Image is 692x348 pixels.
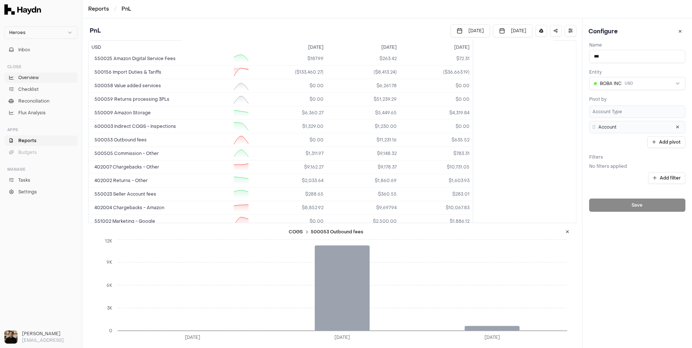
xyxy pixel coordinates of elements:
[4,73,78,83] a: Overview
[4,330,18,344] img: Ole Heine
[400,106,473,120] td: $4,319.84
[326,133,400,147] td: $11,231.16
[400,120,473,133] td: $0.00
[18,98,49,104] span: Reconciliation
[589,154,603,160] label: Filters
[113,5,118,12] span: /
[94,110,151,116] span: 550009 Amazon Storage
[311,229,364,235] span: 500053 Outbound fees
[400,201,473,215] td: $10,067.83
[326,41,400,54] th: [DATE]
[493,24,532,37] button: [DATE]
[326,52,400,66] td: $263.42
[22,330,78,337] h3: [PERSON_NAME]
[18,47,30,53] span: Inbox
[94,82,161,89] span: 500058 Value added services
[18,189,37,195] span: Settings
[648,172,685,184] button: Add filter
[253,174,326,188] td: $2,033.64
[94,55,176,62] span: 550025 Amazon Digital Service Fees
[94,69,161,75] span: 500156 Import Duties & Tariffs
[185,335,200,341] tspan: [DATE]
[253,188,326,201] td: $288.65
[88,26,101,35] h3: PnL
[253,93,326,106] td: $0.00
[106,260,112,266] tspan: 9K
[18,177,30,184] span: Tasks
[400,93,473,106] td: $0.00
[335,335,350,341] tspan: [DATE]
[253,133,326,147] td: $0.00
[253,215,326,228] td: $0.00
[253,160,326,174] td: $9,162.27
[94,96,169,103] span: 500059 Returns processing 3PLs
[4,175,78,185] a: Tasks
[253,66,326,79] td: ($133,460.27)
[105,238,112,244] tspan: 12K
[450,24,490,37] button: [DATE]
[400,188,473,201] td: $283.01
[253,41,326,54] th: [DATE]
[94,150,159,157] span: 500505 Commission - Other
[589,121,685,133] li: Account
[107,305,112,311] tspan: 3K
[9,30,26,36] span: Heroes
[485,335,500,341] tspan: [DATE]
[289,229,311,235] span: COGS
[94,191,156,197] span: 550023 Seller Account fees
[4,136,78,146] a: Reports
[400,79,473,93] td: $0.00
[326,160,400,174] td: $9,178.37
[326,174,400,188] td: $1,860.69
[647,136,685,148] button: Add pivot
[253,147,326,160] td: $1,311.97
[4,163,78,175] div: Manage
[4,108,78,118] a: Flux Analysis
[592,109,622,115] span: Account Type
[326,106,400,120] td: $5,449.65
[400,133,473,147] td: $635.52
[94,177,148,184] span: 402002 Returns - Other
[326,147,400,160] td: $9,148.32
[94,137,147,143] span: 500053 Outbound fees
[589,163,685,169] p: No filters applied
[253,201,326,215] td: $8,852.92
[326,93,400,106] td: $51,239.29
[326,79,400,93] td: $6,261.78
[253,120,326,133] td: $1,329.00
[18,86,39,93] span: Checklist
[106,282,112,288] tspan: 6K
[94,123,176,130] span: 600003 Indirect COGS - Inspections
[326,188,400,201] td: $360.55
[400,160,473,174] td: $10,731.05
[400,41,473,54] th: [DATE]
[400,66,473,79] td: ($36,663.19)
[4,26,78,39] button: Heroes
[588,27,618,36] h3: Configure
[253,79,326,93] td: $0.00
[326,120,400,133] td: $1,230.00
[18,110,46,116] span: Flux Analysis
[4,187,78,197] a: Settings
[22,337,78,344] p: [EMAIL_ADDRESS]
[91,44,101,50] span: USD
[589,42,602,48] label: Name
[4,4,41,15] img: Haydn Logo
[94,204,164,211] span: 402004 Chargebacks - Amazon
[4,96,78,106] a: Reconciliation
[326,215,400,228] td: $2,500.00
[400,52,473,66] td: $72.31
[253,52,326,66] td: $187.99
[4,45,78,55] button: Inbox
[18,137,37,144] span: Reports
[94,218,155,225] span: 551002 Marketing - Google
[253,106,326,120] td: $6,360.27
[18,74,39,81] span: Overview
[4,124,78,136] div: Apps
[88,5,131,13] nav: breadcrumb
[400,174,473,188] td: $1,603.93
[18,149,37,156] span: Budgets
[589,69,602,75] label: Entity
[109,328,112,334] tspan: 0
[589,96,606,102] label: Pivot by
